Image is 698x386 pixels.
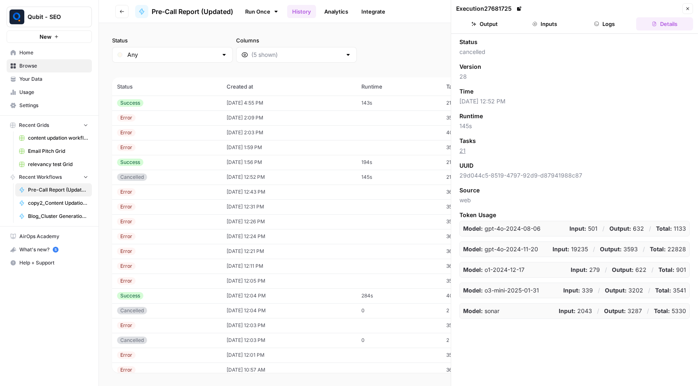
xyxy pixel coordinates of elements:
[19,49,88,56] span: Home
[463,246,483,253] strong: Model:
[463,245,538,253] p: gpt-4o-2024-11-20
[28,213,88,220] span: Blog_Cluster Generation V3a1 with WP Integration [Live site]
[654,307,686,315] p: 5330
[222,140,356,155] td: [DATE] 1:59 PM
[605,287,627,294] strong: Output:
[441,244,508,259] td: 36
[441,110,508,125] td: 35
[117,248,136,255] div: Error
[609,225,644,233] p: 632
[356,96,441,110] td: 143s
[649,225,651,233] p: /
[654,307,670,314] strong: Total:
[563,286,593,295] p: 339
[441,318,508,333] td: 35
[441,170,508,185] td: 21
[598,286,600,295] p: /
[152,7,233,16] span: Pre-Call Report (Updated)
[28,13,77,21] span: Qubit - SEO
[7,30,92,43] button: New
[563,287,580,294] strong: Input:
[15,197,92,210] a: copy2_Content Updation V4 Workflow
[569,225,586,232] strong: Input:
[571,266,588,273] strong: Input:
[19,173,62,181] span: Recent Workflows
[15,131,92,145] a: content updation workflow
[356,77,441,96] th: Runtime
[441,199,508,214] td: 35
[463,225,541,233] p: gpt-4o-2024-08-06
[117,203,136,211] div: Error
[604,307,626,314] strong: Output:
[222,229,356,244] td: [DATE] 12:24 PM
[222,96,356,110] td: [DATE] 4:55 PM
[117,262,136,270] div: Error
[222,77,356,96] th: Created at
[441,363,508,377] td: 36
[54,248,56,252] text: 5
[222,288,356,303] td: [DATE] 12:04 PM
[441,303,508,318] td: 2
[605,286,643,295] p: 3202
[600,246,622,253] strong: Output:
[456,5,523,13] div: Execution 27681725
[463,266,525,274] p: o1-2024-12-17
[597,307,599,315] p: /
[441,77,508,96] th: Tasks
[287,5,316,18] a: History
[463,266,483,273] strong: Model:
[9,9,24,24] img: Qubit - SEO Logo
[441,155,508,170] td: 21
[222,348,356,363] td: [DATE] 12:01 PM
[441,259,508,274] td: 36
[117,173,147,181] div: Cancelled
[222,259,356,274] td: [DATE] 12:11 PM
[356,333,441,348] td: 0
[117,99,143,107] div: Success
[605,266,607,274] p: /
[441,185,508,199] td: 36
[441,229,508,244] td: 36
[117,188,136,196] div: Error
[7,256,92,269] button: Help + Support
[7,99,92,112] a: Settings
[643,245,645,253] p: /
[459,137,476,145] span: Tasks
[516,17,573,30] button: Inputs
[651,266,653,274] p: /
[356,288,441,303] td: 284s
[569,225,597,233] p: 501
[7,73,92,86] a: Your Data
[441,348,508,363] td: 35
[240,5,284,19] a: Run Once
[7,59,92,73] a: Browse
[222,155,356,170] td: [DATE] 1:56 PM
[117,322,136,329] div: Error
[222,110,356,125] td: [DATE] 2:09 PM
[40,33,52,41] span: New
[441,140,508,155] td: 35
[456,17,513,30] button: Output
[7,119,92,131] button: Recent Grids
[459,97,690,105] span: [DATE] 12:52 PM
[463,307,483,314] strong: Model:
[612,266,634,273] strong: Output:
[222,199,356,214] td: [DATE] 12:31 PM
[559,307,576,314] strong: Input:
[658,266,686,274] p: 901
[28,186,88,194] span: Pre-Call Report (Updated)
[459,38,478,46] span: Status
[593,245,595,253] p: /
[117,144,136,151] div: Error
[117,351,136,359] div: Error
[441,96,508,110] td: 21
[655,287,671,294] strong: Total:
[459,196,690,204] span: web
[459,211,690,219] span: Token Usage
[117,159,143,166] div: Success
[463,287,483,294] strong: Model:
[222,125,356,140] td: [DATE] 2:03 PM
[571,266,600,274] p: 279
[356,303,441,318] td: 0
[459,186,480,194] span: Source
